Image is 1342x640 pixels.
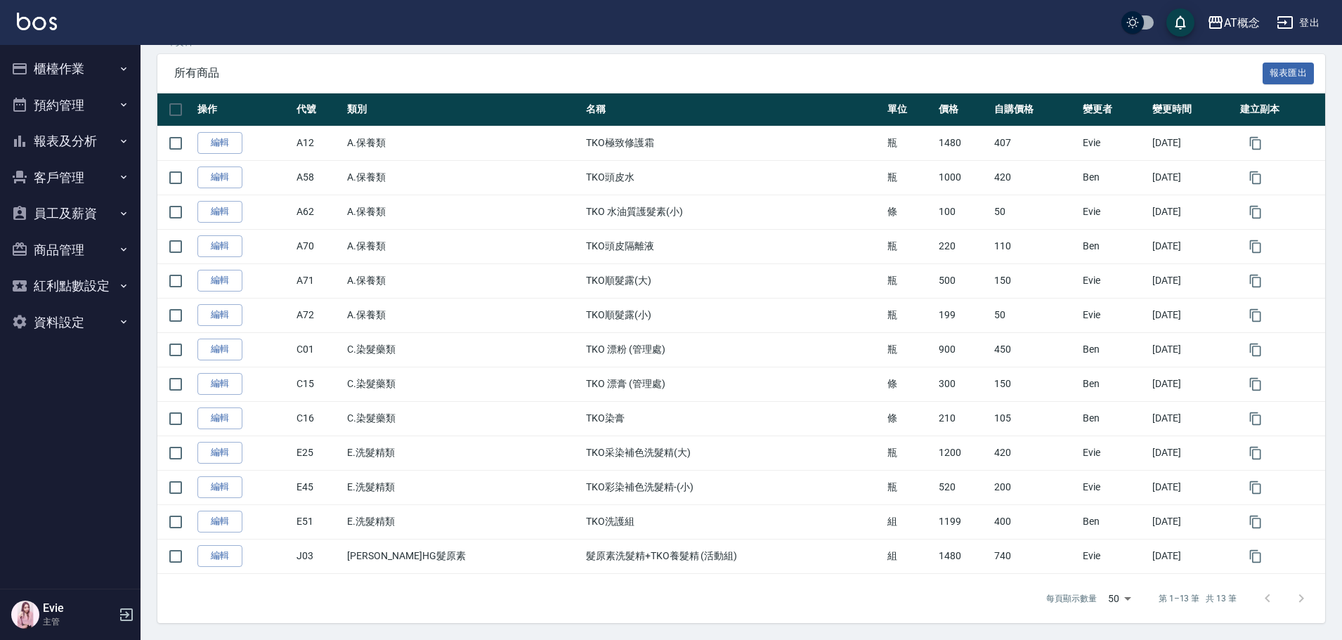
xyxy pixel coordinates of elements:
[991,160,1079,195] td: 420
[6,195,135,232] button: 員工及薪資
[6,159,135,196] button: 客戶管理
[884,160,934,195] td: 瓶
[293,160,344,195] td: A58
[884,367,934,401] td: 條
[293,436,344,470] td: E25
[991,367,1079,401] td: 150
[884,298,934,332] td: 瓶
[197,166,242,188] a: 編輯
[17,13,57,30] img: Logo
[991,470,1079,504] td: 200
[344,436,582,470] td: E.洗髮精類
[293,229,344,263] td: A70
[344,160,582,195] td: A.保養類
[1166,8,1194,37] button: save
[344,470,582,504] td: E.洗髮精類
[344,298,582,332] td: A.保養類
[6,304,135,341] button: 資料設定
[582,195,884,229] td: TKO 水油質護髮素(小)
[1046,592,1097,605] p: 每頁顯示數量
[935,367,991,401] td: 300
[582,263,884,298] td: TKO順髮露(大)
[1149,539,1237,573] td: [DATE]
[582,436,884,470] td: TKO采染補色洗髮精(大)
[293,401,344,436] td: C16
[582,93,884,126] th: 名稱
[582,229,884,263] td: TKO頭皮隔離液
[293,504,344,539] td: E51
[884,229,934,263] td: 瓶
[1079,263,1149,298] td: Evie
[991,298,1079,332] td: 50
[1079,126,1149,160] td: Evie
[197,339,242,360] a: 編輯
[1271,10,1325,36] button: 登出
[935,539,991,573] td: 1480
[582,332,884,367] td: TKO 漂粉 (管理處)
[1159,592,1237,605] p: 第 1–13 筆 共 13 筆
[935,93,991,126] th: 價格
[1149,160,1237,195] td: [DATE]
[1079,93,1149,126] th: 變更者
[293,195,344,229] td: A62
[884,126,934,160] td: 瓶
[344,195,582,229] td: A.保養類
[1149,332,1237,367] td: [DATE]
[6,51,135,87] button: 櫃檯作業
[991,401,1079,436] td: 105
[1263,63,1315,84] button: 報表匯出
[1079,367,1149,401] td: Ben
[197,201,242,223] a: 編輯
[1079,539,1149,573] td: Evie
[1079,229,1149,263] td: Ben
[884,263,934,298] td: 瓶
[935,160,991,195] td: 1000
[197,407,242,429] a: 編輯
[293,298,344,332] td: A72
[293,126,344,160] td: A12
[1079,504,1149,539] td: Ben
[43,615,115,628] p: 主管
[344,93,582,126] th: 類別
[293,470,344,504] td: E45
[935,470,991,504] td: 520
[991,229,1079,263] td: 110
[1149,470,1237,504] td: [DATE]
[6,232,135,268] button: 商品管理
[197,304,242,326] a: 編輯
[935,401,991,436] td: 210
[582,401,884,436] td: TKO染膏
[6,268,135,304] button: 紅利點數設定
[884,195,934,229] td: 條
[884,504,934,539] td: 組
[344,263,582,298] td: A.保養類
[935,229,991,263] td: 220
[884,470,934,504] td: 瓶
[1263,65,1315,79] a: 報表匯出
[935,332,991,367] td: 900
[582,126,884,160] td: TKO極致修護霜
[1149,367,1237,401] td: [DATE]
[582,539,884,573] td: 髮原素洗髮精+TKO養髮精 (活動組)
[884,436,934,470] td: 瓶
[884,401,934,436] td: 條
[197,545,242,567] a: 編輯
[1079,160,1149,195] td: Ben
[1149,436,1237,470] td: [DATE]
[6,123,135,159] button: 報表及分析
[991,539,1079,573] td: 740
[197,373,242,395] a: 編輯
[293,332,344,367] td: C01
[1079,436,1149,470] td: Evie
[991,332,1079,367] td: 450
[1237,93,1325,126] th: 建立副本
[884,93,934,126] th: 單位
[935,504,991,539] td: 1199
[174,66,1263,80] span: 所有商品
[1201,8,1265,37] button: AT概念
[1079,195,1149,229] td: Evie
[194,93,293,126] th: 操作
[935,298,991,332] td: 199
[991,263,1079,298] td: 150
[991,93,1079,126] th: 自購價格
